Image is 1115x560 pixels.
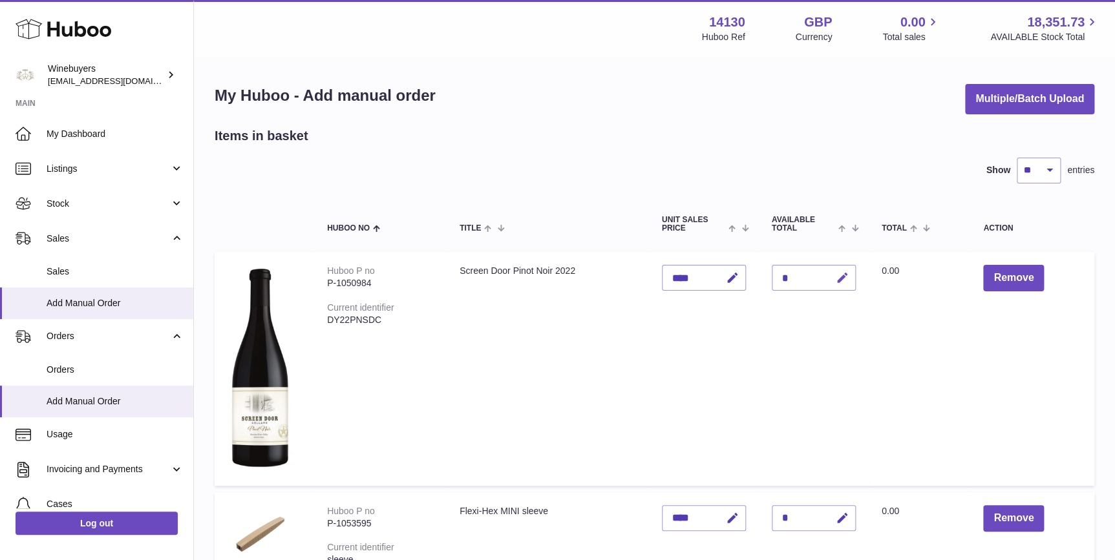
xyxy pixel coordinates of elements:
[228,505,292,559] img: Flexi-Hex MINI sleeve
[983,224,1081,233] div: Action
[47,265,184,278] span: Sales
[47,364,184,376] span: Orders
[47,128,184,140] span: My Dashboard
[16,512,178,535] a: Log out
[48,63,164,87] div: Winebuyers
[215,127,308,145] h2: Items in basket
[983,505,1044,532] button: Remove
[327,265,375,276] div: Huboo P no
[882,224,907,233] span: Total
[702,31,745,43] div: Huboo Ref
[882,506,899,516] span: 0.00
[215,85,436,106] h1: My Huboo - Add manual order
[47,330,170,342] span: Orders
[47,163,170,175] span: Listings
[882,31,940,43] span: Total sales
[986,164,1010,176] label: Show
[882,265,899,276] span: 0.00
[47,198,170,210] span: Stock
[47,498,184,510] span: Cases
[772,216,836,233] span: AVAILABLE Total
[990,31,1099,43] span: AVAILABLE Stock Total
[1027,14,1085,31] span: 18,351.73
[327,277,434,289] div: P-1050984
[662,216,726,233] span: Unit Sales Price
[327,542,394,552] div: Current identifier
[327,224,370,233] span: Huboo no
[47,428,184,441] span: Usage
[900,14,926,31] span: 0.00
[228,265,292,470] img: Screen Door Pinot Noir 2022
[47,395,184,408] span: Add Manual Order
[983,265,1044,291] button: Remove
[47,297,184,309] span: Add Manual Order
[327,506,375,516] div: Huboo P no
[796,31,833,43] div: Currency
[327,302,394,313] div: Current identifier
[990,14,1099,43] a: 18,351.73 AVAILABLE Stock Total
[709,14,745,31] strong: 14130
[882,14,940,43] a: 0.00 Total sales
[460,224,481,233] span: Title
[804,14,832,31] strong: GBP
[48,76,190,86] span: [EMAIL_ADDRESS][DOMAIN_NAME]
[965,84,1094,114] button: Multiple/Batch Upload
[1067,164,1094,176] span: entries
[327,314,434,326] div: DY22PNSDC
[16,65,35,85] img: internalAdmin-14130@internal.huboo.com
[447,252,649,486] td: Screen Door Pinot Noir 2022
[47,233,170,245] span: Sales
[327,517,434,530] div: P-1053595
[47,463,170,475] span: Invoicing and Payments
